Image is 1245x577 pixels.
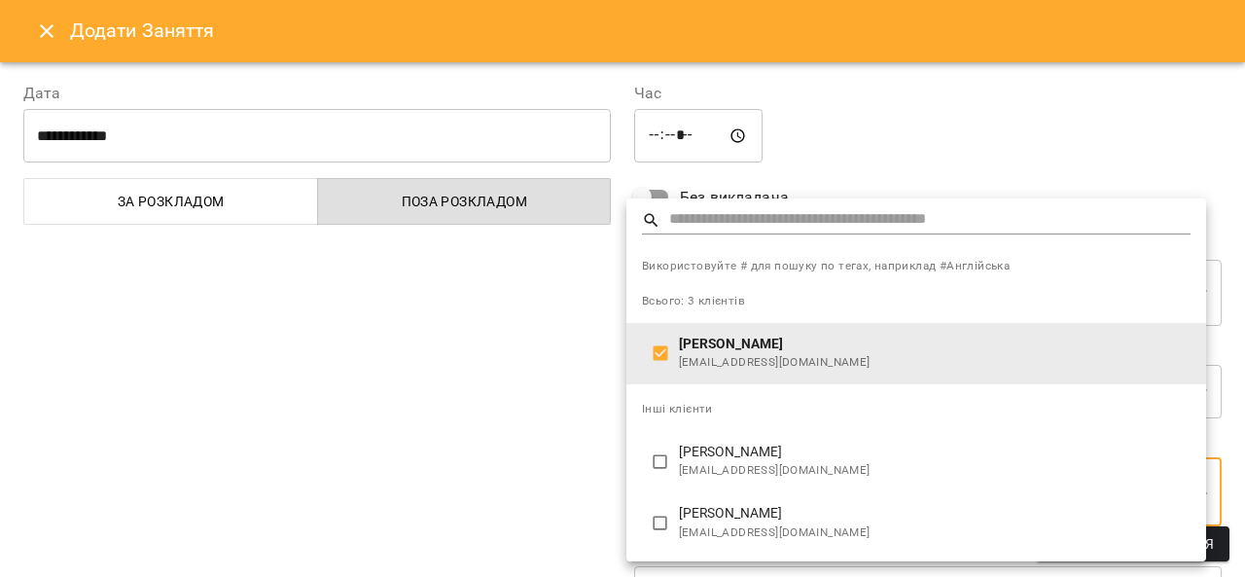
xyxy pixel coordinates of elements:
[679,461,1191,481] span: [EMAIL_ADDRESS][DOMAIN_NAME]
[679,523,1191,543] span: [EMAIL_ADDRESS][DOMAIN_NAME]
[679,504,1191,523] p: [PERSON_NAME]
[642,402,713,415] span: Інші клієнти
[642,294,745,307] span: Всього: 3 клієнтів
[679,443,1191,462] p: [PERSON_NAME]
[679,353,1191,373] span: [EMAIL_ADDRESS][DOMAIN_NAME]
[642,257,1191,276] span: Використовуйте # для пошуку по тегах, наприклад #Англійська
[679,335,1191,354] p: [PERSON_NAME]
